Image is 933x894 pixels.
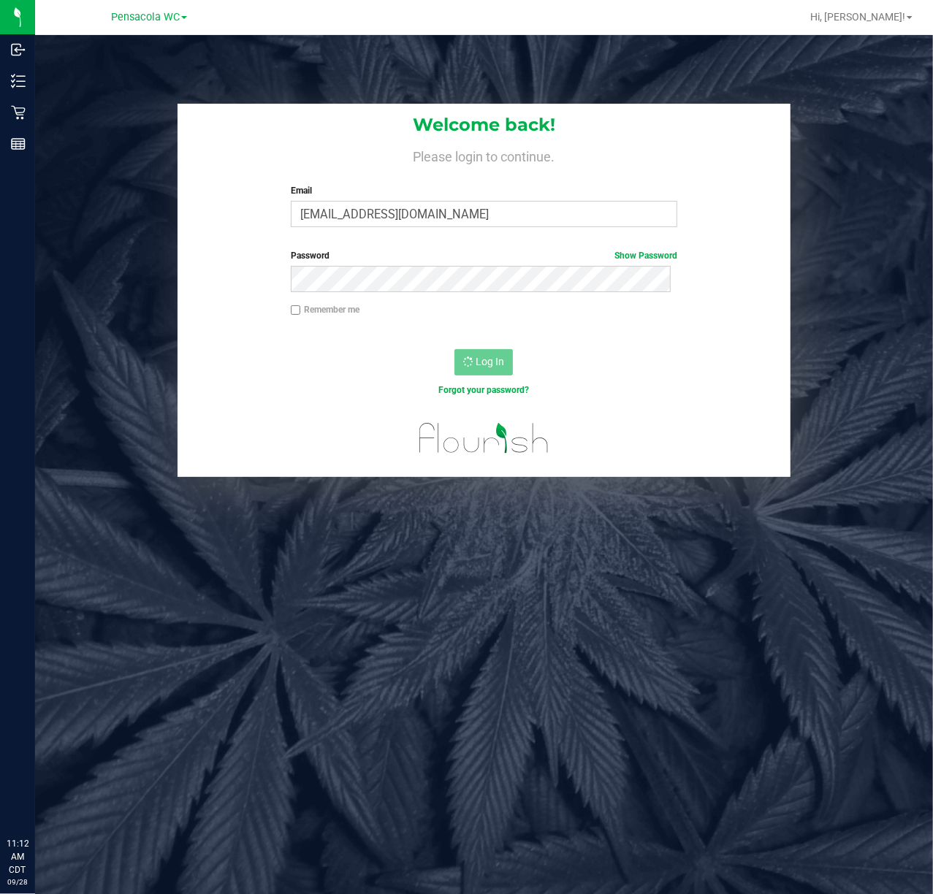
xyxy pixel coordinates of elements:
[408,412,561,465] img: flourish_logo.svg
[7,876,28,887] p: 09/28
[810,11,905,23] span: Hi, [PERSON_NAME]!
[454,349,513,375] button: Log In
[11,137,26,151] inline-svg: Reports
[11,74,26,88] inline-svg: Inventory
[7,837,28,876] p: 11:12 AM CDT
[291,184,678,197] label: Email
[178,146,791,164] h4: Please login to continue.
[291,251,330,261] span: Password
[438,385,529,395] a: Forgot your password?
[476,356,504,367] span: Log In
[11,105,26,120] inline-svg: Retail
[111,11,180,23] span: Pensacola WC
[291,305,301,316] input: Remember me
[614,251,677,261] a: Show Password
[178,115,791,134] h1: Welcome back!
[11,42,26,57] inline-svg: Inbound
[291,303,359,316] label: Remember me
